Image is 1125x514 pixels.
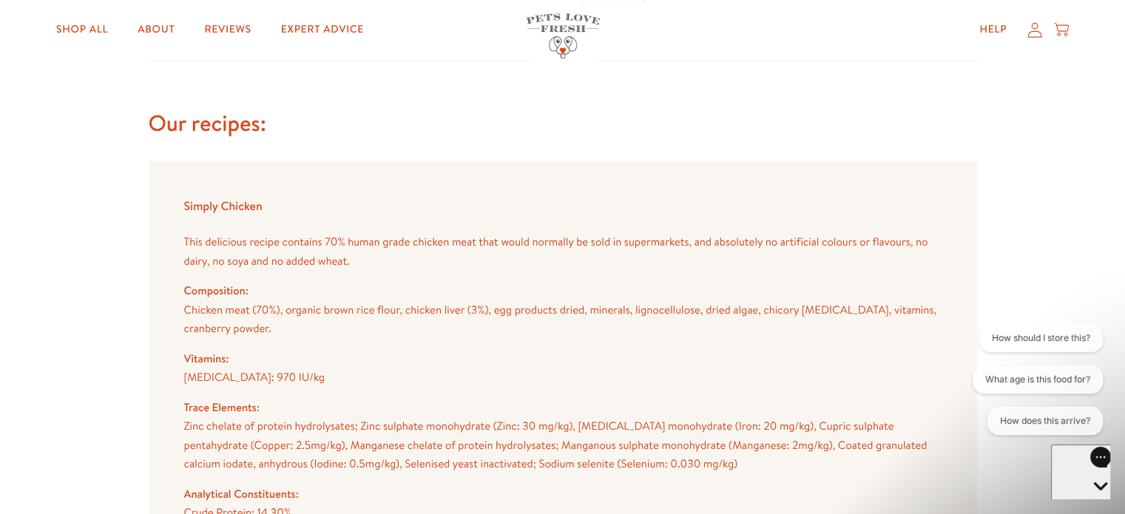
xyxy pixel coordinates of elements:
iframe: Gorgias live chat messenger [1051,444,1110,499]
p: [MEDICAL_DATA]: 970 IU/kg [184,368,942,387]
a: Expert Advice [269,15,376,44]
h4: Trace Elements: [184,398,942,417]
a: About [126,15,186,44]
h3: Our recipes: [149,109,977,138]
p: This delicious recipe contains 70% human grade chicken meat that would normally be sold in superm... [184,232,942,270]
iframe: Gorgias live chat conversation starters [959,324,1110,447]
h4: Simply Chicken [184,197,942,217]
img: Pets Love Fresh [526,13,600,58]
p: Zinc chelate of protein hydrolysates; Zinc sulphate monohydrate (Zinc: 30 mg/kg), [MEDICAL_DATA] ... [184,416,942,473]
h4: Analytical Constituents: [184,484,942,504]
a: Help [967,15,1018,44]
a: Shop All [44,15,120,44]
h4: Vitamins: [184,349,942,368]
h4: Composition: [184,281,942,300]
p: Chicken meat (70%), organic brown rice flour, chicken liver (3%), egg products dried, minerals, l... [184,300,942,338]
a: Reviews [192,15,263,44]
